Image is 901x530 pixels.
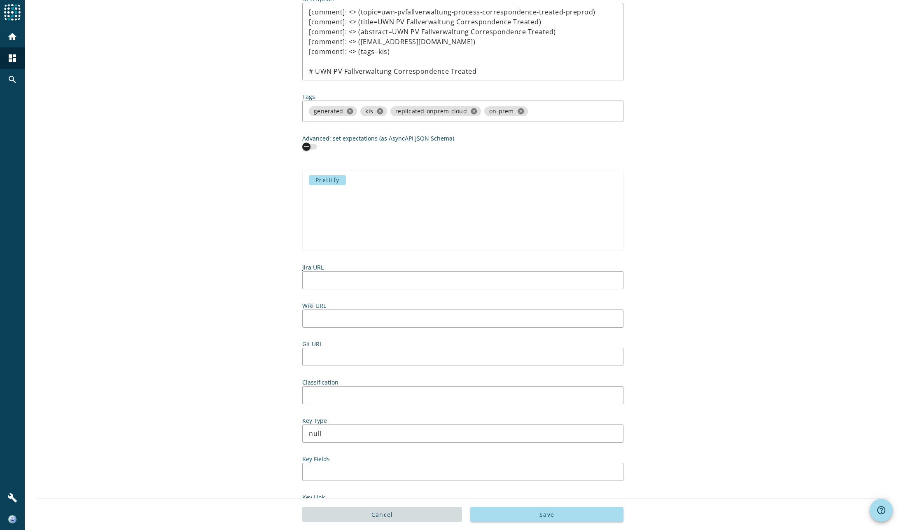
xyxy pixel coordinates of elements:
[302,340,623,348] label: Git URL
[302,378,623,386] label: Classification
[314,107,343,115] span: generated
[376,108,384,115] mat-icon: cancel
[7,75,17,84] mat-icon: search
[395,107,467,115] span: replicated-onprem-cloud
[302,263,623,271] label: Jira URL
[470,507,623,522] button: Save
[4,4,21,21] img: spoud-logo.svg
[302,417,623,424] label: Key Type
[302,455,623,463] label: Key Fields
[7,32,17,42] mat-icon: home
[365,107,373,115] span: kis
[7,53,17,63] mat-icon: dashboard
[876,505,886,515] mat-icon: help_outline
[489,107,514,115] span: on-prem
[371,511,393,518] span: Cancel
[517,108,525,115] mat-icon: cancel
[302,134,623,142] label: Advanced: set expectations (as AsyncAPI JSON Schema)
[346,108,354,115] mat-icon: cancel
[302,302,623,310] label: Wiki URL
[470,108,478,115] mat-icon: cancel
[8,515,16,523] img: 321727e140b5189f451a128e5f2a6bb4
[7,493,17,503] mat-icon: build
[302,93,623,101] label: Tags
[302,507,462,522] button: Cancel
[539,511,554,518] span: Save
[302,493,623,501] label: Key Link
